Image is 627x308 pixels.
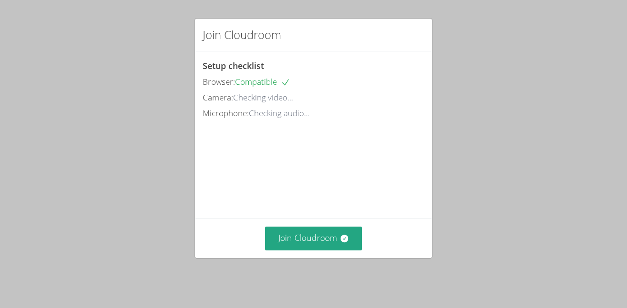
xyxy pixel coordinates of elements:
[249,108,310,119] span: Checking audio...
[203,26,281,43] h2: Join Cloudroom
[265,227,362,250] button: Join Cloudroom
[233,92,293,103] span: Checking video...
[203,92,233,103] span: Camera:
[203,108,249,119] span: Microphone:
[203,76,235,87] span: Browser:
[235,76,290,87] span: Compatible
[203,60,264,71] span: Setup checklist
